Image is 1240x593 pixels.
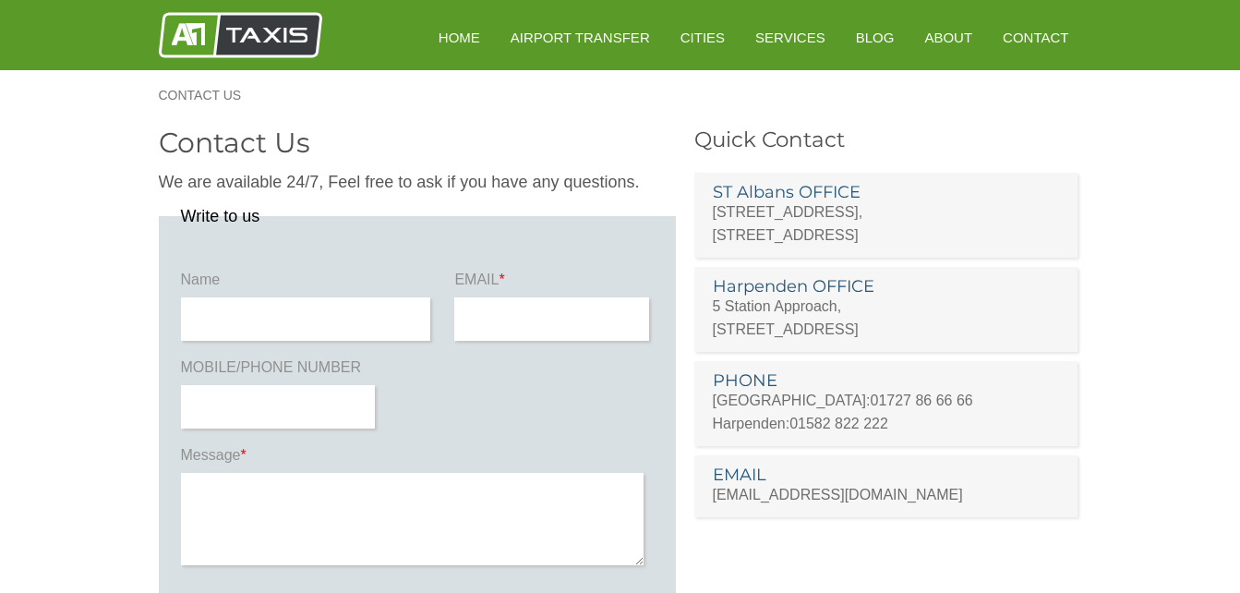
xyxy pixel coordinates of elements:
p: Harpenden: [713,412,1060,435]
a: About [911,15,985,60]
a: Services [742,15,838,60]
h3: Quick Contact [694,129,1082,151]
a: Contact [990,15,1081,60]
a: Cities [668,15,738,60]
h3: PHONE [713,372,1060,389]
a: Airport Transfer [498,15,663,60]
label: Message [181,445,654,473]
label: EMAIL [454,270,653,297]
a: Blog [843,15,908,60]
a: [EMAIL_ADDRESS][DOMAIN_NAME] [713,487,963,502]
a: Contact Us [159,89,260,102]
h2: Contact Us [159,129,676,157]
h3: ST Albans OFFICE [713,184,1060,200]
p: [GEOGRAPHIC_DATA]: [713,389,1060,412]
a: 01727 86 66 66 [871,393,973,408]
label: MOBILE/PHONE NUMBER [181,357,379,385]
p: 5 Station Approach, [STREET_ADDRESS] [713,295,1060,341]
a: HOME [426,15,493,60]
legend: Write to us [181,208,260,224]
p: [STREET_ADDRESS], [STREET_ADDRESS] [713,200,1060,247]
img: A1 Taxis [159,12,322,58]
h3: EMAIL [713,466,1060,483]
a: 01582 822 222 [789,416,888,431]
h3: Harpenden OFFICE [713,278,1060,295]
p: We are available 24/7, Feel free to ask if you have any questions. [159,171,676,194]
label: Name [181,270,436,297]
